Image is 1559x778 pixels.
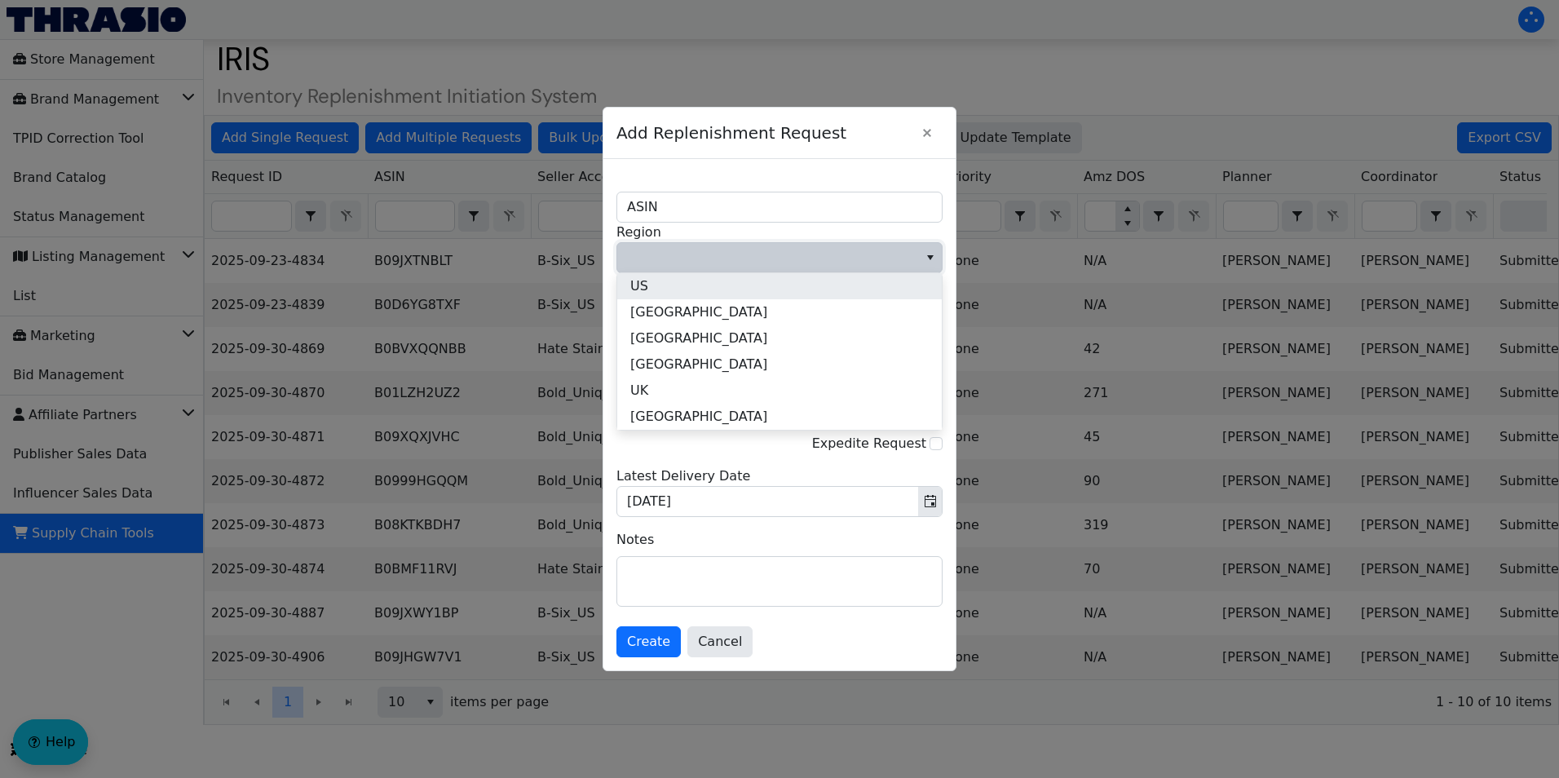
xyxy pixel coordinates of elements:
[630,329,767,348] span: [GEOGRAPHIC_DATA]
[918,487,942,516] button: Toggle calendar
[630,276,648,296] span: US
[617,487,918,516] input: 11/03/2025
[918,243,942,272] button: select
[812,435,926,451] label: Expedite Request
[912,117,943,148] button: Close
[630,407,767,427] span: [GEOGRAPHIC_DATA]
[630,355,767,374] span: [GEOGRAPHIC_DATA]
[687,626,753,657] button: Cancel
[616,626,681,657] button: Create
[616,113,912,153] span: Add Replenishment Request
[616,466,943,517] div: Please set the arrival date.
[698,632,742,652] span: Cancel
[630,303,767,322] span: [GEOGRAPHIC_DATA]
[616,530,943,550] label: Notes
[630,381,648,400] span: UK
[616,466,750,486] label: Latest Delivery Date
[616,242,943,273] span: Region
[627,632,670,652] span: Create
